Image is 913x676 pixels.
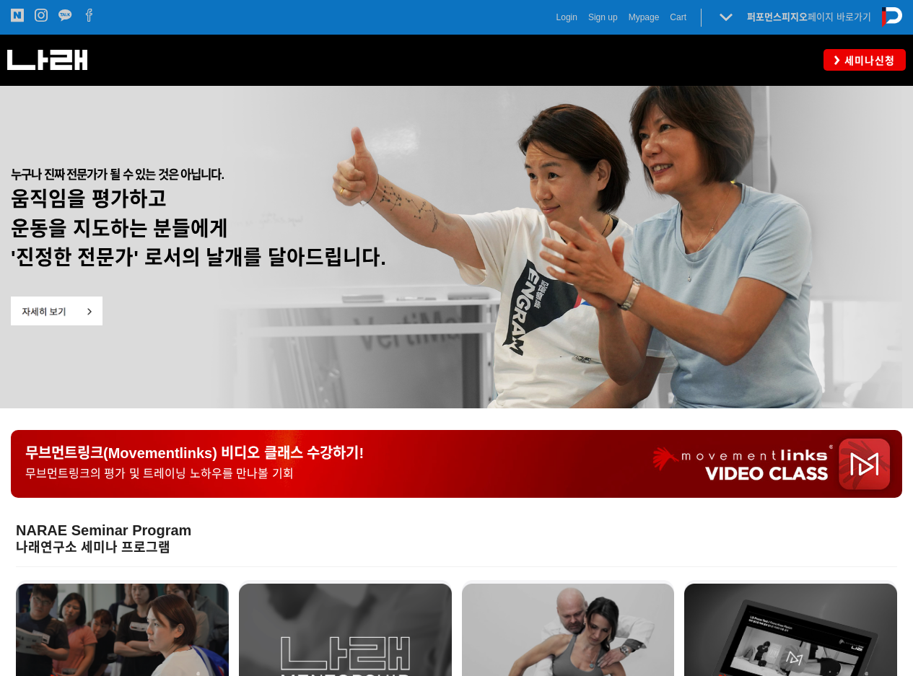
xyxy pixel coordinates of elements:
[840,53,895,68] span: 세미나신청
[747,12,871,22] a: 퍼포먼스피지오페이지 바로가기
[11,247,386,269] span: '진정한 전문가' 로서의 날개를 달아드립니다.
[16,540,170,555] strong: 나래연구소 세미나 프로그램
[824,49,906,70] a: 세미나신청
[11,188,167,211] strong: 움직임을 평가하고
[11,218,228,240] strong: 운동을 지도하는 분들에게
[588,10,618,25] a: Sign up
[25,468,294,480] span: 무브먼트링크의 평가 및 트레이닝 노하우를 만나볼 기회
[670,10,686,25] a: Cart
[556,10,577,25] a: Login
[747,12,808,22] strong: 퍼포먼스피지오
[629,10,660,25] a: Mypage
[25,445,364,461] span: 무브먼트링크(Movementlinks) 비디오 클래스 수강하기!
[11,168,224,182] span: 누구나 진짜 전문가가 될 수 있는 것은 아닙니다.
[16,522,191,538] span: NARAE Seminar Program
[11,297,102,325] img: 5ca3dfaf38ad5.png
[11,430,902,497] a: 무브먼트링크(Movementlinks) 비디오 클래스 수강하기!무브먼트링크의 평가 및 트레이닝 노하우를 만나볼 기회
